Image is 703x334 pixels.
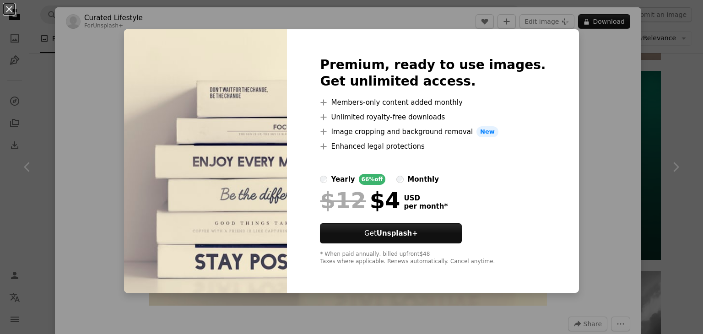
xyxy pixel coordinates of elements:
[396,176,404,183] input: monthly
[404,194,448,202] span: USD
[320,223,462,243] button: GetUnsplash+
[320,251,546,265] div: * When paid annually, billed upfront $48 Taxes where applicable. Renews automatically. Cancel any...
[320,189,366,212] span: $12
[407,174,439,185] div: monthly
[377,229,418,237] strong: Unsplash+
[404,202,448,210] span: per month *
[320,57,546,90] h2: Premium, ready to use images. Get unlimited access.
[320,176,327,183] input: yearly66%off
[320,189,400,212] div: $4
[320,97,546,108] li: Members-only content added monthly
[124,29,287,293] img: premium_photo-1723619021737-df1d775eccc8
[320,126,546,137] li: Image cropping and background removal
[320,141,546,152] li: Enhanced legal protections
[476,126,498,137] span: New
[359,174,386,185] div: 66% off
[331,174,355,185] div: yearly
[320,112,546,123] li: Unlimited royalty-free downloads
